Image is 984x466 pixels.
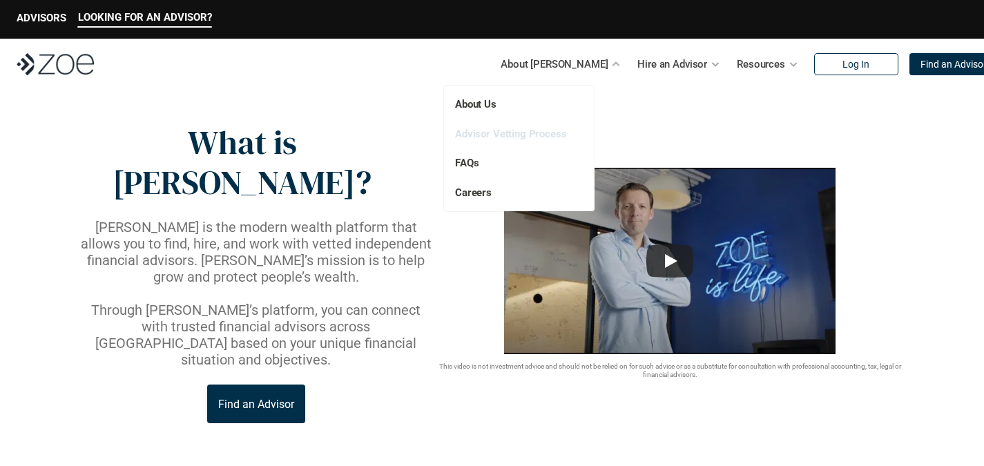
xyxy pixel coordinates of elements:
[504,168,836,354] img: sddefault.webp
[646,244,693,278] button: Play
[78,302,434,368] p: Through [PERSON_NAME]’s platform, you can connect with trusted financial advisors across [GEOGRAP...
[207,385,305,423] a: Find an Advisor
[434,362,907,379] p: This video is not investment advice and should not be relied on for such advice or as a substitut...
[501,54,608,75] p: About [PERSON_NAME]
[455,157,479,169] a: FAQs
[78,123,406,202] p: What is [PERSON_NAME]?
[455,98,496,110] a: About Us
[78,219,434,285] p: [PERSON_NAME] is the modern wealth platform that allows you to find, hire, and work with vetted i...
[17,12,66,24] p: ADVISORS
[455,128,567,140] a: Advisor Vetting Process
[842,59,869,70] p: Log In
[218,398,294,411] p: Find an Advisor
[737,54,785,75] p: Resources
[814,53,898,75] a: Log In
[78,11,212,23] p: LOOKING FOR AN ADVISOR?
[455,186,492,199] a: Careers
[637,54,707,75] p: Hire an Advisor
